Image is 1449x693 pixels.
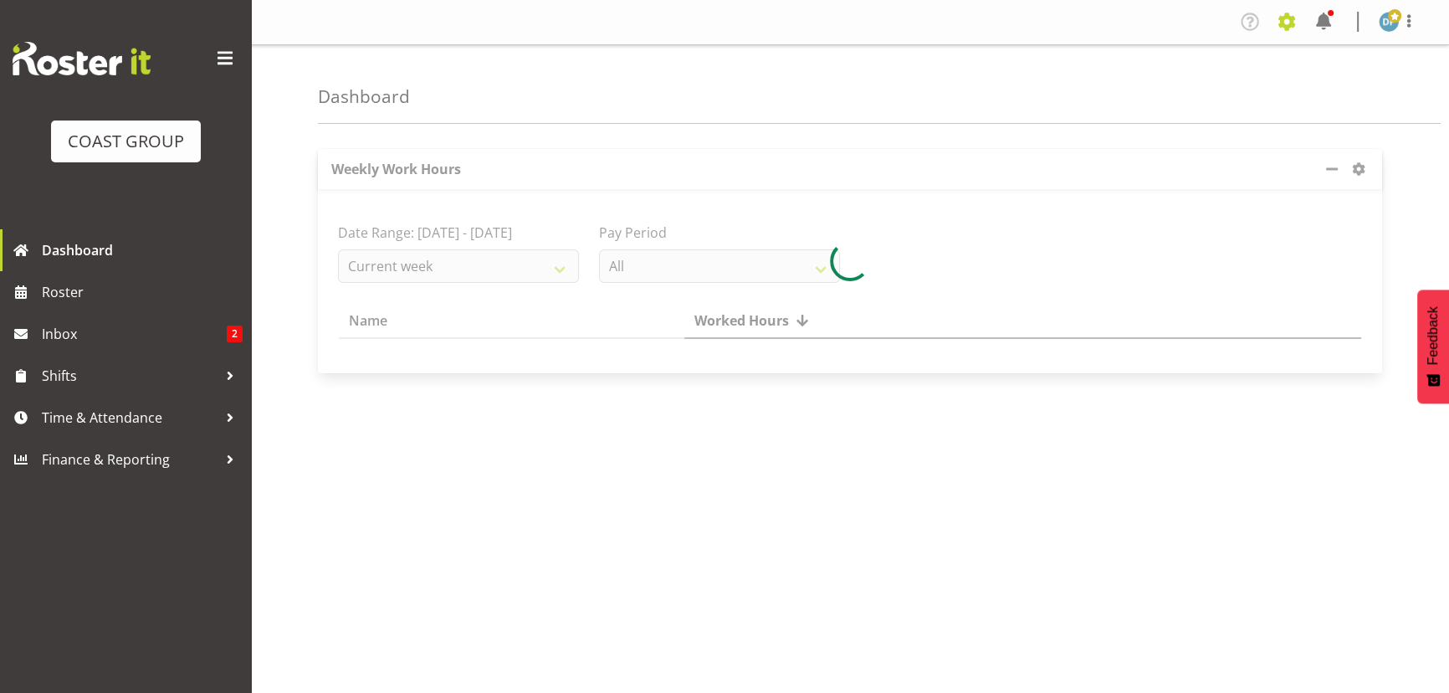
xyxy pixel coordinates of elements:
[42,321,227,346] span: Inbox
[1426,306,1441,365] span: Feedback
[13,42,151,75] img: Rosterit website logo
[227,326,243,342] span: 2
[42,363,218,388] span: Shifts
[68,129,184,154] div: COAST GROUP
[1417,290,1449,403] button: Feedback - Show survey
[42,280,243,305] span: Roster
[42,447,218,472] span: Finance & Reporting
[1379,12,1399,32] img: david-forte1134.jpg
[42,405,218,430] span: Time & Attendance
[42,238,243,263] span: Dashboard
[318,87,410,106] h4: Dashboard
